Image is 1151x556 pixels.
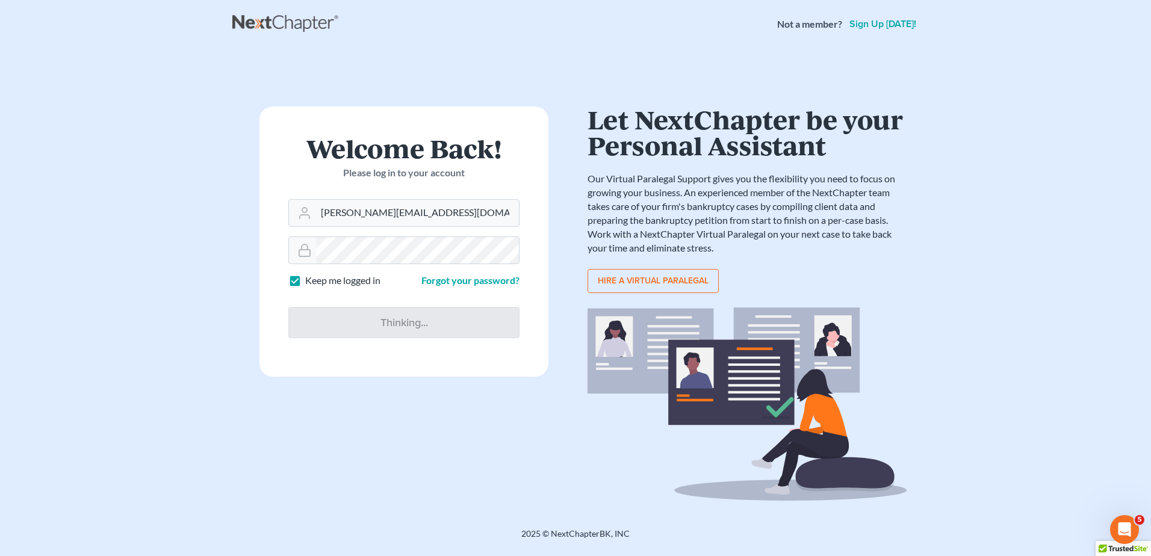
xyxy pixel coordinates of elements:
strong: Not a member? [777,17,842,31]
h1: Welcome Back! [288,135,520,161]
img: virtual_paralegal_bg-b12c8cf30858a2b2c02ea913d52db5c468ecc422855d04272ea22d19010d70dc.svg [588,307,907,501]
label: Keep me logged in [305,274,380,288]
input: Thinking... [288,307,520,338]
a: Sign up [DATE]! [847,19,919,29]
div: 2025 © NextChapterBK, INC [232,528,919,549]
p: Our Virtual Paralegal Support gives you the flexibility you need to focus on growing your busines... [588,172,907,255]
a: Hire a virtual paralegal [588,269,719,293]
input: Email Address [316,200,519,226]
a: Forgot your password? [421,274,520,286]
p: Please log in to your account [288,166,520,180]
h1: Let NextChapter be your Personal Assistant [588,107,907,158]
span: 5 [1135,515,1144,525]
iframe: Intercom live chat [1110,515,1139,544]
